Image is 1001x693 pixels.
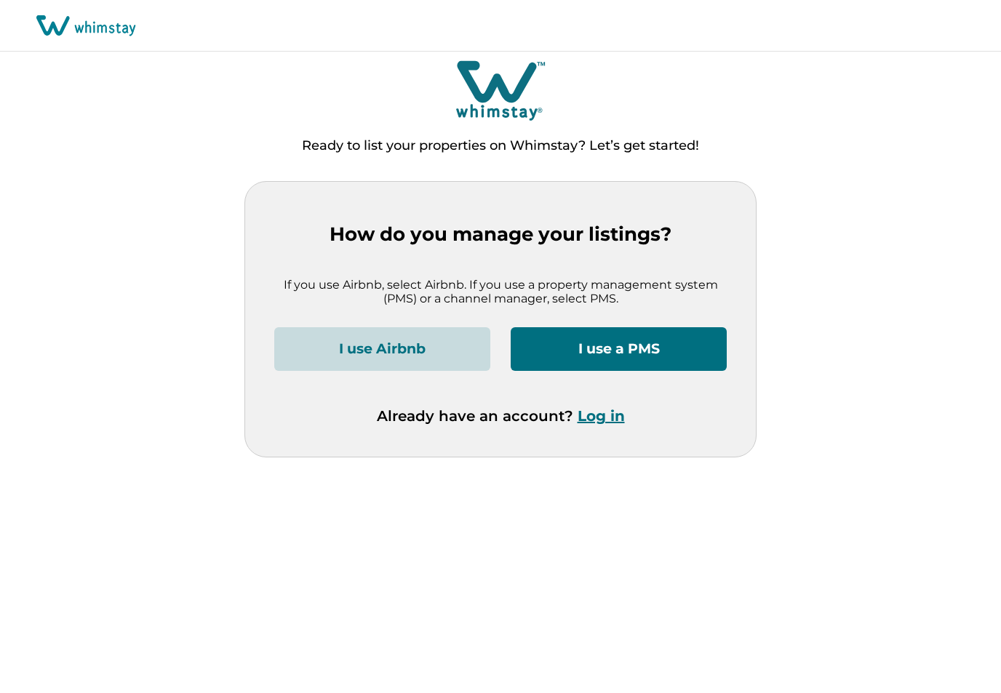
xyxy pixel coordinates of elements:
button: Log in [578,407,625,425]
p: If you use Airbnb, select Airbnb. If you use a property management system (PMS) or a channel mana... [274,278,727,306]
button: I use Airbnb [274,327,490,371]
p: Ready to list your properties on Whimstay? Let’s get started! [302,139,699,153]
p: How do you manage your listings? [274,223,727,246]
p: Already have an account? [377,407,625,425]
button: I use a PMS [511,327,727,371]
